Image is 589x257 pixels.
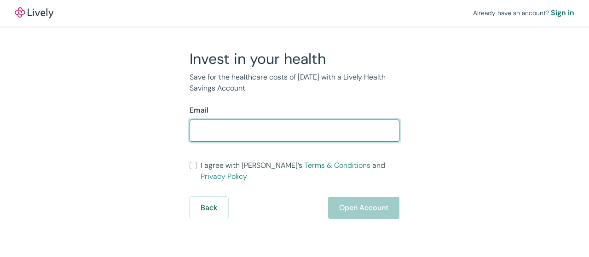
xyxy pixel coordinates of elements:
button: Back [190,197,228,219]
div: Already have an account? [473,7,574,18]
h2: Invest in your health [190,50,399,68]
img: Lively [15,7,53,18]
a: LivelyLively [15,7,53,18]
span: I agree with [PERSON_NAME]’s and [201,160,399,182]
a: Sign in [551,7,574,18]
a: Terms & Conditions [304,160,370,170]
p: Save for the healthcare costs of [DATE] with a Lively Health Savings Account [190,72,399,94]
label: Email [190,105,208,116]
a: Privacy Policy [201,171,247,181]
